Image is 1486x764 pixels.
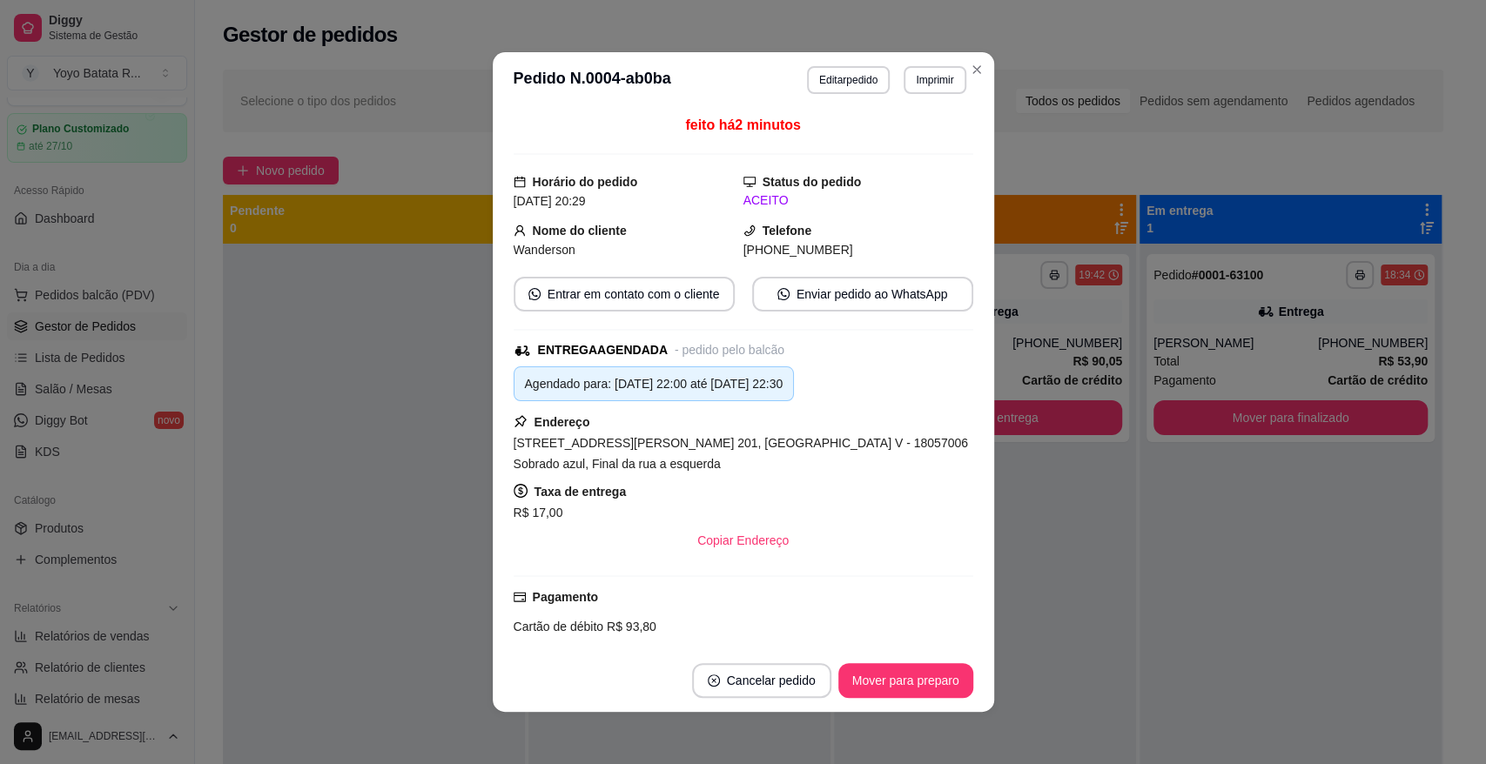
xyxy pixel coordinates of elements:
h3: Pedido N. 0004-ab0ba [514,66,671,94]
button: Mover para preparo [838,663,973,698]
span: phone [743,225,756,237]
span: whats-app [777,288,790,300]
strong: Pagamento [533,590,598,604]
button: Copiar Endereço [683,523,803,558]
button: Editarpedido [807,66,890,94]
span: close-circle [708,674,720,687]
div: Agendado para: [DATE] 22:00 até [DATE] 22:30 [525,374,783,393]
div: - pedido pelo balcão [675,341,784,359]
span: [PHONE_NUMBER] [743,243,853,257]
span: pushpin [514,414,528,428]
button: close-circleCancelar pedido [692,663,831,698]
span: feito há 2 minutos [685,117,800,132]
strong: Telefone [763,224,812,238]
span: R$ 93,80 [603,620,656,633]
strong: Horário do pedido [533,175,638,189]
span: R$ 17,00 [514,506,563,519]
button: whats-appEnviar pedido ao WhatsApp [752,277,973,312]
strong: Taxa de entrega [535,485,627,499]
span: credit-card [514,591,526,603]
strong: Status do pedido [763,175,862,189]
button: Imprimir [904,66,965,94]
button: Close [963,56,991,84]
span: whats-app [528,288,541,300]
span: [STREET_ADDRESS][PERSON_NAME] 201, [GEOGRAPHIC_DATA] V - 18057006 Sobrado azul, Final da rua a es... [514,436,968,471]
strong: Nome do cliente [533,224,627,238]
span: user [514,225,526,237]
span: dollar [514,484,528,498]
div: ENTREGA AGENDADA [538,341,668,359]
span: [DATE] 20:29 [514,194,586,208]
strong: Endereço [535,415,590,429]
button: whats-appEntrar em contato com o cliente [514,277,735,312]
span: Cartão de débito [514,620,604,633]
span: Wanderson [514,243,575,257]
span: calendar [514,176,526,188]
div: ACEITO [743,191,973,210]
span: desktop [743,176,756,188]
